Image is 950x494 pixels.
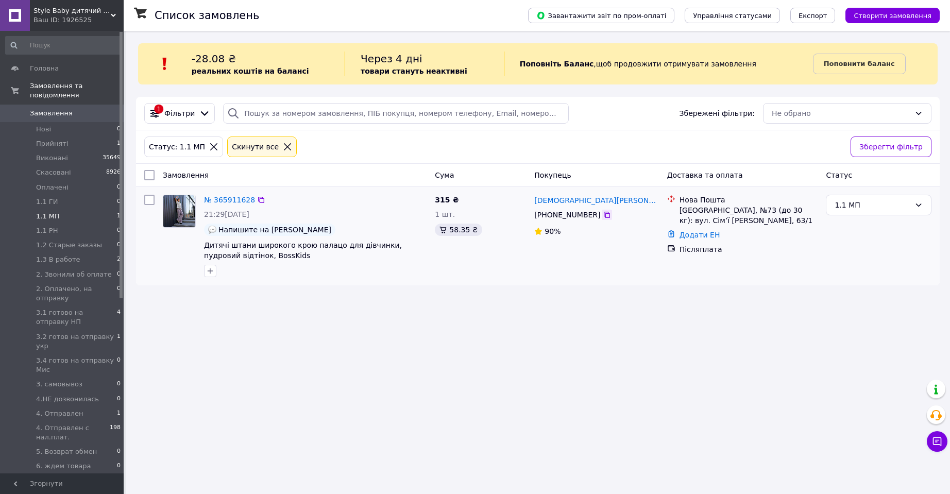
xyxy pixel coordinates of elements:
[36,462,91,471] span: 6. ждем товара
[117,183,121,192] span: 0
[103,154,121,163] span: 35649
[835,11,940,19] a: Створити замовлення
[435,210,455,218] span: 1 шт.
[163,171,209,179] span: Замовлення
[36,308,117,327] span: 3.1 готово на отправку НП
[30,64,59,73] span: Головна
[117,409,121,418] span: 1
[361,53,422,65] span: Через 4 дні
[826,171,852,179] span: Статус
[117,125,121,134] span: 0
[36,270,112,279] span: 2. Звонили об оплате
[110,423,121,442] span: 198
[693,12,772,20] span: Управління статусами
[117,241,121,250] span: 0
[685,8,780,23] button: Управління статусами
[164,108,195,118] span: Фільтри
[30,81,124,100] span: Замовлення та повідомлення
[117,212,121,221] span: 1
[680,195,818,205] div: Нова Пошта
[36,168,71,177] span: Скасовані
[36,447,97,456] span: 5. Возврат обмен
[192,67,309,75] b: реальних коштів на балансі
[117,462,121,471] span: 0
[117,197,121,207] span: 0
[851,137,931,157] button: Зберегти фільтр
[813,54,906,74] a: Поповнити баланс
[204,196,255,204] a: № 365911628
[36,226,58,235] span: 1.1 РН
[36,423,110,442] span: 4. Отправлен с нал.плат.
[117,447,121,456] span: 0
[534,211,600,219] span: [PHONE_NUMBER]
[36,197,58,207] span: 1.1 ГИ
[799,12,827,20] span: Експорт
[147,141,207,152] div: Статус: 1.1 МП
[33,6,111,15] span: Style Baby дитячий магазин
[435,196,459,204] span: 315 ₴
[36,139,68,148] span: Прийняті
[36,380,82,389] span: 3. самовывоз
[680,108,755,118] span: Збережені фільтри:
[117,284,121,303] span: 0
[208,226,216,234] img: :speech_balloon:
[204,241,402,260] a: Дитячі штани широкого крою палацо для дівчинки, пудровий відтінок, BossKids
[117,308,121,327] span: 4
[36,395,99,404] span: 4.НЕ дозвонилась
[117,255,121,264] span: 2
[33,15,124,25] div: Ваш ID: 1926525
[520,60,594,68] b: Поповніть Баланс
[117,395,121,404] span: 0
[536,11,666,20] span: Завантажити звіт по пром-оплаті
[680,205,818,226] div: [GEOGRAPHIC_DATA], №73 (до 30 кг): вул. Сім’ї [PERSON_NAME], 63/1
[204,210,249,218] span: 21:29[DATE]
[192,53,236,65] span: -28.08 ₴
[117,356,121,374] span: 0
[435,171,454,179] span: Cума
[117,270,121,279] span: 0
[927,431,947,452] button: Чат з покупцем
[230,141,281,152] div: Cкинути все
[534,171,571,179] span: Покупець
[854,12,931,20] span: Створити замовлення
[117,380,121,389] span: 0
[680,244,818,254] div: Післяплата
[36,241,102,250] span: 1.2 Старые заказы
[106,168,121,177] span: 8926
[163,195,195,227] img: Фото товару
[36,255,80,264] span: 1.3 В работе
[859,141,923,152] span: Зберегти фільтр
[36,212,60,221] span: 1.1 МП
[36,183,69,192] span: Оплачені
[5,36,122,55] input: Пошук
[361,67,467,75] b: товари стануть неактивні
[534,195,658,206] a: [DEMOGRAPHIC_DATA][PERSON_NAME]
[36,332,117,351] span: 3.2 готов на отправку укр
[36,154,68,163] span: Виконані
[36,125,51,134] span: Нові
[36,409,83,418] span: 4. Отправлен
[504,52,813,76] div: , щоб продовжити отримувати замовлення
[117,139,121,148] span: 1
[435,224,482,236] div: 58.35 ₴
[218,226,331,234] span: Напишите на [PERSON_NAME]
[790,8,836,23] button: Експорт
[36,284,117,303] span: 2. Оплачено, на отправку
[223,103,568,124] input: Пошук за номером замовлення, ПІБ покупця, номером телефону, Email, номером накладної
[824,60,895,67] b: Поповнити баланс
[835,199,910,211] div: 1.1 МП
[545,227,561,235] span: 90%
[845,8,940,23] button: Створити замовлення
[155,9,259,22] h1: Список замовлень
[163,195,196,228] a: Фото товару
[30,109,73,118] span: Замовлення
[528,8,674,23] button: Завантажити звіт по пром-оплаті
[36,356,117,374] span: 3.4 готов на отправку Мис
[117,332,121,351] span: 1
[667,171,743,179] span: Доставка та оплата
[772,108,910,119] div: Не обрано
[680,231,720,239] a: Додати ЕН
[157,56,173,72] img: :exclamation:
[117,226,121,235] span: 0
